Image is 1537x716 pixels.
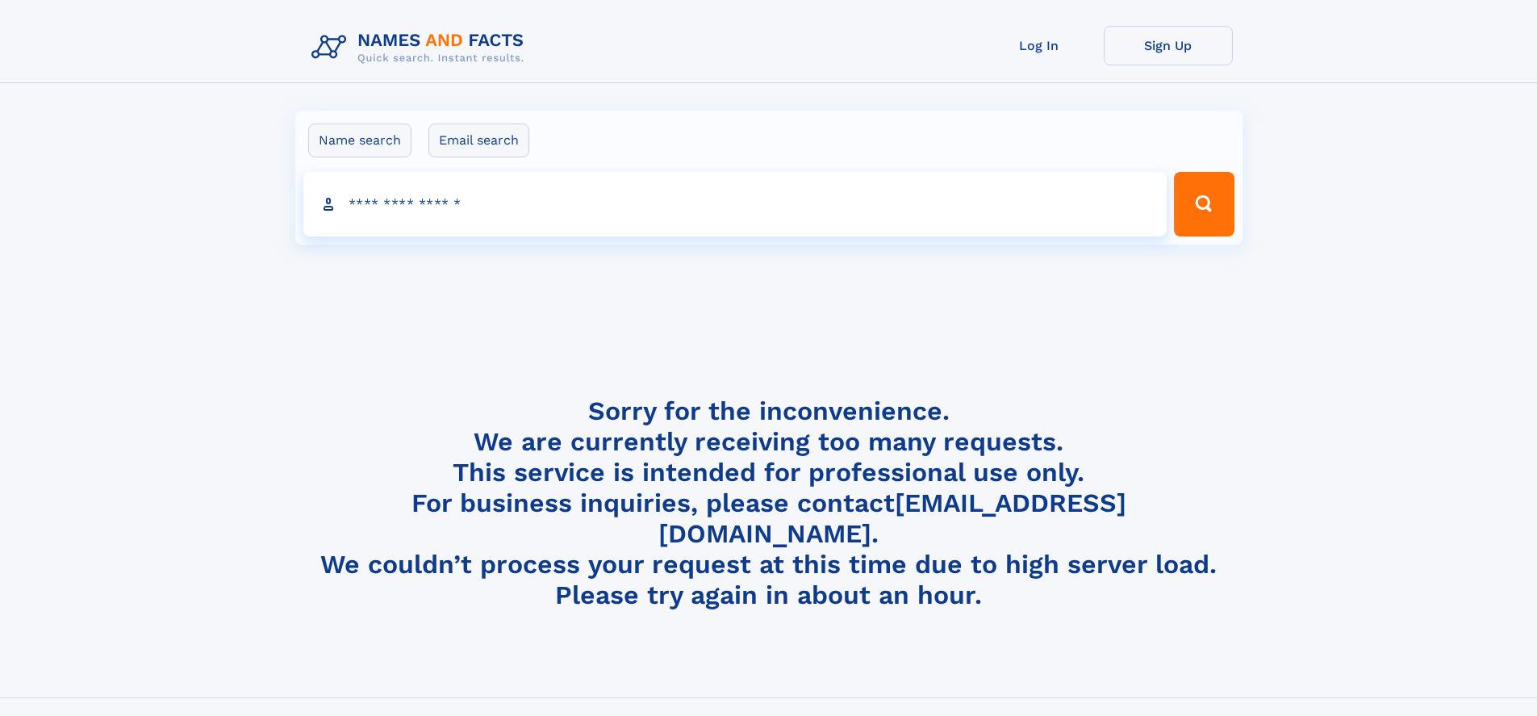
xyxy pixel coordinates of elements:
[1174,172,1234,237] button: Search Button
[308,124,411,157] label: Name search
[1104,26,1233,65] a: Sign Up
[975,26,1104,65] a: Log In
[305,26,537,69] img: Logo Names and Facts
[428,124,529,157] label: Email search
[303,172,1167,237] input: search input
[658,488,1126,549] a: [EMAIL_ADDRESS][DOMAIN_NAME]
[305,396,1233,611] h4: Sorry for the inconvenience. We are currently receiving too many requests. This service is intend...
